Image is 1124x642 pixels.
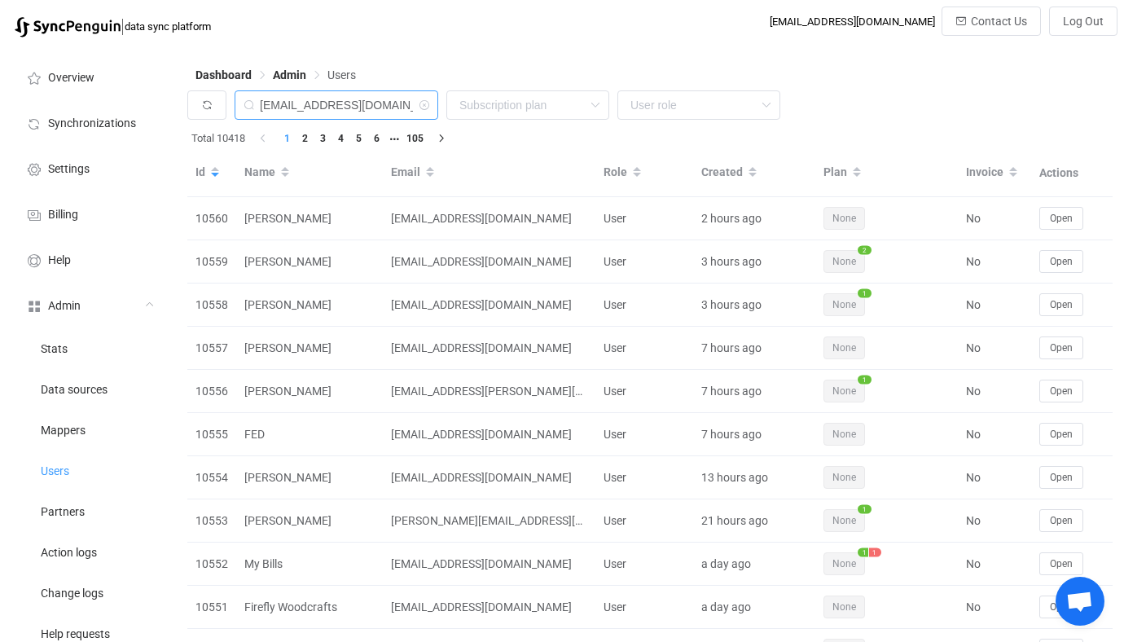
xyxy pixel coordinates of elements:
[15,17,121,37] img: syncpenguin.svg
[1039,380,1083,402] button: Open
[823,509,865,532] span: None
[958,253,1031,271] div: No
[617,90,780,120] input: User role
[8,531,171,572] a: Action logs
[187,209,236,228] div: 10560
[1039,470,1083,483] a: Open
[403,130,427,147] li: 105
[187,339,236,358] div: 10557
[1039,600,1083,613] a: Open
[958,296,1031,314] div: No
[383,555,595,574] div: [EMAIL_ADDRESS][DOMAIN_NAME]
[273,68,306,81] span: Admin
[278,130,296,147] li: 1
[1049,7,1117,36] button: Log Out
[236,339,383,358] div: [PERSON_NAME]
[693,425,815,444] div: 7 hours ago
[331,130,349,147] li: 4
[1050,213,1073,224] span: Open
[41,384,108,397] span: Data sources
[595,382,693,401] div: User
[8,450,171,490] a: Users
[1039,384,1083,397] a: Open
[958,512,1031,530] div: No
[383,425,595,444] div: [EMAIL_ADDRESS][DOMAIN_NAME]
[815,159,958,187] div: Plan
[595,253,693,271] div: User
[187,598,236,617] div: 10551
[41,343,68,356] span: Stats
[693,512,815,530] div: 21 hours ago
[858,505,872,514] span: 1
[1039,509,1083,532] button: Open
[1039,423,1083,446] button: Open
[48,117,136,130] span: Synchronizations
[958,598,1031,617] div: No
[942,7,1041,36] button: Contact Us
[693,339,815,358] div: 7 hours ago
[693,296,815,314] div: 3 hours ago
[958,468,1031,487] div: No
[869,548,881,557] span: 1
[693,555,815,574] div: a day ago
[48,209,78,222] span: Billing
[1039,250,1083,273] button: Open
[958,425,1031,444] div: No
[187,253,236,271] div: 10559
[1039,552,1083,575] button: Open
[327,68,356,81] span: Users
[693,598,815,617] div: a day ago
[236,209,383,228] div: [PERSON_NAME]
[8,145,171,191] a: Settings
[595,296,693,314] div: User
[383,296,595,314] div: [EMAIL_ADDRESS][DOMAIN_NAME]
[383,468,595,487] div: [EMAIL_ADDRESS][DOMAIN_NAME]
[1039,341,1083,354] a: Open
[8,191,171,236] a: Billing
[187,296,236,314] div: 10558
[187,159,236,187] div: Id
[823,423,865,446] span: None
[48,72,94,85] span: Overview
[1039,513,1083,526] a: Open
[1039,336,1083,359] button: Open
[41,587,103,600] span: Change logs
[1063,15,1104,28] span: Log Out
[693,468,815,487] div: 13 hours ago
[971,15,1027,28] span: Contact Us
[1039,427,1083,440] a: Open
[858,289,872,298] span: 1
[595,159,693,187] div: Role
[1039,466,1083,489] button: Open
[191,130,245,147] span: Total 10418
[858,376,872,385] span: 1
[693,159,815,187] div: Created
[958,382,1031,401] div: No
[41,628,110,641] span: Help requests
[693,382,815,401] div: 7 hours ago
[236,425,383,444] div: FED
[383,209,595,228] div: [EMAIL_ADDRESS][DOMAIN_NAME]
[121,15,125,37] span: |
[595,512,693,530] div: User
[1039,254,1083,267] a: Open
[235,90,438,120] input: Search
[1050,558,1073,569] span: Open
[1039,596,1083,618] button: Open
[823,552,865,575] span: None
[383,512,595,530] div: [PERSON_NAME][EMAIL_ADDRESS][DOMAIN_NAME]
[8,328,171,368] a: Stats
[383,159,595,187] div: Email
[383,253,595,271] div: [EMAIL_ADDRESS][DOMAIN_NAME]
[8,368,171,409] a: Data sources
[8,490,171,531] a: Partners
[383,339,595,358] div: [EMAIL_ADDRESS][DOMAIN_NAME]
[236,598,383,617] div: Firefly Woodcrafts
[823,293,865,316] span: None
[823,336,865,359] span: None
[446,90,609,120] input: Subscription plan
[1050,472,1073,483] span: Open
[595,209,693,228] div: User
[1056,577,1104,626] div: Open chat
[314,130,331,147] li: 3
